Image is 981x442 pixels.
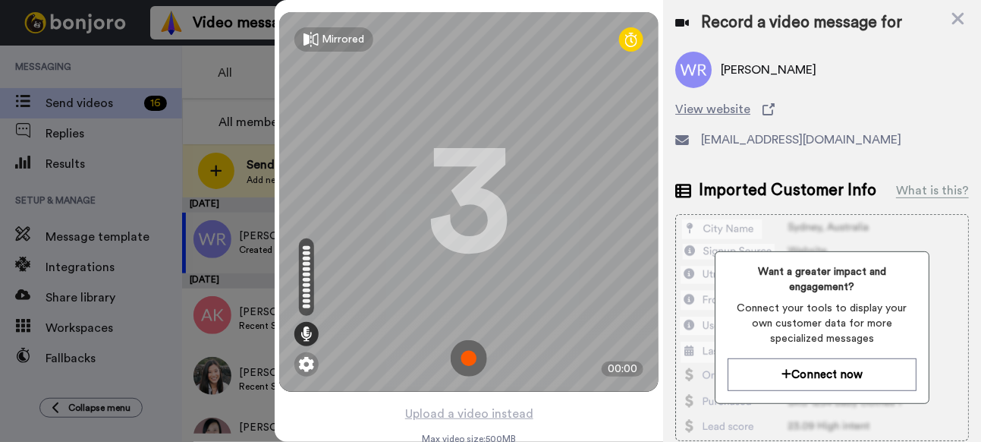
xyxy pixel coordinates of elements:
[896,182,969,200] div: What is this?
[299,357,314,372] img: ic_gear.svg
[699,179,876,202] span: Imported Customer Info
[701,131,901,149] span: [EMAIL_ADDRESS][DOMAIN_NAME]
[427,145,511,259] div: 3
[728,358,916,391] button: Connect now
[451,340,487,377] img: ic_record_start.svg
[728,301,916,346] span: Connect your tools to display your own customer data for more specialized messages
[675,100,969,118] a: View website
[675,100,750,118] span: View website
[401,404,538,424] button: Upload a video instead
[728,264,916,295] span: Want a greater impact and engagement?
[602,361,643,377] div: 00:00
